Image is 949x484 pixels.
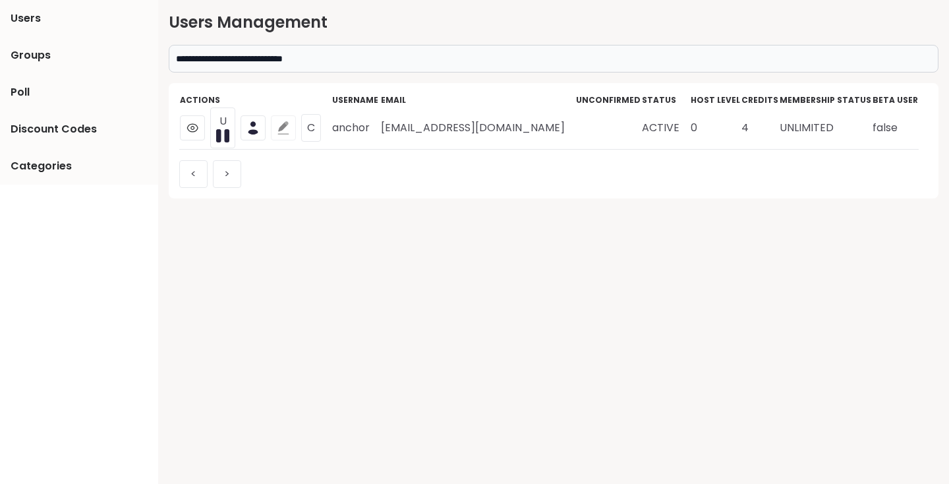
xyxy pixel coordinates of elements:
[779,107,872,150] td: UNLIMITED
[641,107,690,150] td: ACTIVE
[741,107,779,150] td: 4
[331,107,380,150] td: anchor
[380,107,575,150] td: [EMAIL_ADDRESS][DOMAIN_NAME]
[179,160,208,188] button: <
[380,94,575,107] th: Email
[331,94,380,107] th: Username
[575,94,641,107] th: Unconfirmed
[301,114,321,142] button: C
[690,107,741,150] td: 0
[213,160,241,188] button: >
[169,11,938,34] h2: Users Management
[11,47,51,63] span: Groups
[872,94,919,107] th: Beta User
[641,94,690,107] th: Status
[11,121,97,137] span: Discount Codes
[210,107,235,148] button: U
[179,94,331,107] th: Actions
[741,94,779,107] th: credits
[11,11,41,26] span: Users
[690,94,741,107] th: Host Level
[779,94,872,107] th: Membership Status
[11,84,30,100] span: Poll
[872,107,919,150] td: false
[11,158,72,174] span: Categories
